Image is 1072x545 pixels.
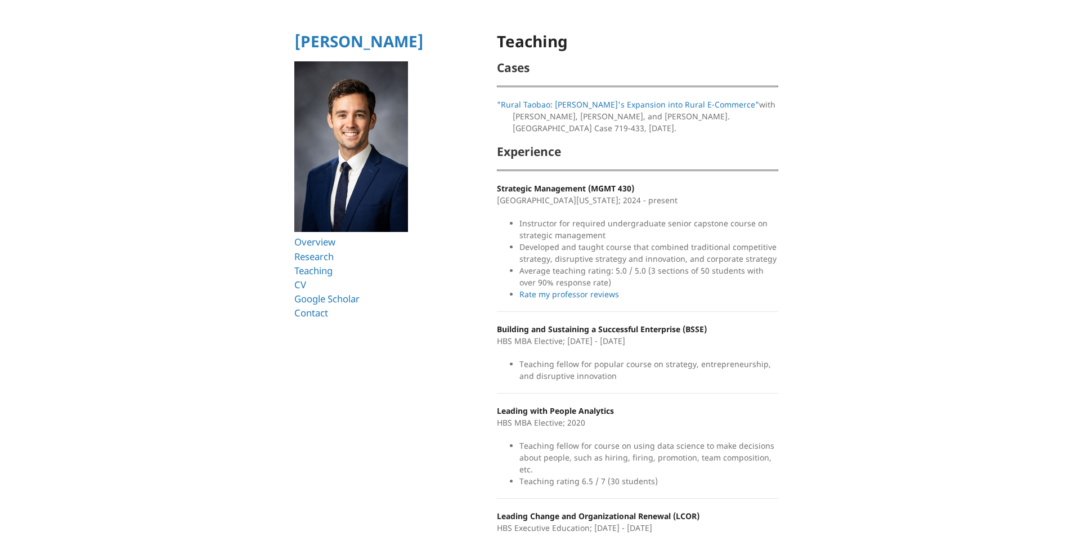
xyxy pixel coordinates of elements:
[294,30,424,52] a: [PERSON_NAME]
[497,324,707,334] strong: Building and Sustaining a Successful Enterprise (BSSE)
[519,265,778,288] li: Average teaching rating: 5.0 / 5.0 (3 sections of 50 students with over 90% response rate)
[497,511,699,521] strong: Leading Change and Organizational Renewal (LCOR)
[497,510,778,534] p: HBS Executive Education; [DATE] - [DATE]
[497,99,778,134] p: with [PERSON_NAME], [PERSON_NAME], and [PERSON_NAME]. [GEOGRAPHIC_DATA] Case 719-433, [DATE].
[294,61,409,233] img: Ryan T Allen HBS
[497,61,778,74] h2: Cases
[294,264,333,277] a: Teaching
[497,323,778,347] p: HBS MBA Elective; [DATE] - [DATE]
[497,182,778,206] p: [GEOGRAPHIC_DATA][US_STATE]; 2024 - present
[519,289,619,300] a: Rate my professor reviews
[519,241,778,265] li: Developed and taught course that combined traditional competitive strategy, disruptive strategy a...
[519,217,778,241] li: Instructor for required undergraduate senior capstone course on strategic management
[519,358,778,382] li: Teaching fellow for popular course on strategy, entrepreneurship, and disruptive innovation
[294,250,334,263] a: Research
[294,235,335,248] a: Overview
[519,475,778,487] li: Teaching rating 6.5 / 7 (30 students)
[497,145,778,158] h2: Experience
[294,306,328,319] a: Contact
[519,440,778,475] li: Teaching fellow for course on using data science to make decisions about people, such as hiring, ...
[497,183,634,194] strong: Strategic Management (MGMT 430)
[497,405,614,416] strong: Leading with People Analytics
[497,33,778,50] h1: Teaching
[497,405,778,428] p: HBS MBA Elective; 2020
[294,292,360,305] a: Google Scholar
[294,278,306,291] a: CV
[497,99,759,110] a: "Rural Taobao: [PERSON_NAME]'s Expansion into Rural E-Commerce"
